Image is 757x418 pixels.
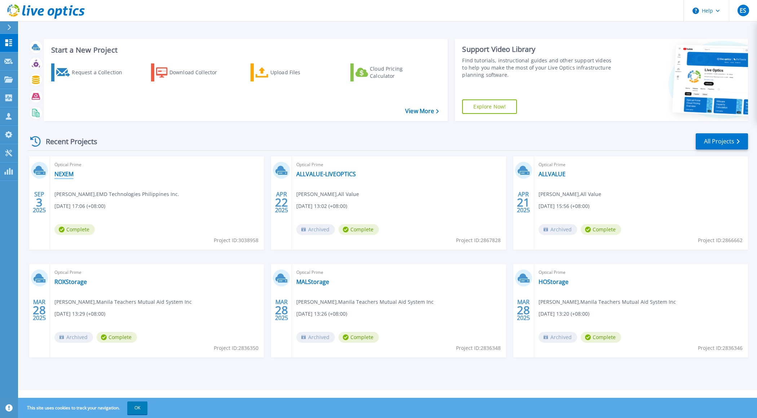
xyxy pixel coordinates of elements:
[338,332,379,343] span: Complete
[698,344,743,352] span: Project ID: 2836346
[296,202,347,210] span: [DATE] 13:02 (+08:00)
[581,224,621,235] span: Complete
[517,189,530,215] div: APR 2025
[539,202,589,210] span: [DATE] 15:56 (+08:00)
[296,170,356,178] a: ALLVALUE-LIVEOPTICS
[296,161,501,169] span: Optical Prime
[405,108,439,115] a: View More
[54,190,179,198] span: [PERSON_NAME] , EMD Technologies Philippines Inc.
[97,332,137,343] span: Complete
[539,310,589,318] span: [DATE] 13:20 (+08:00)
[517,297,530,323] div: MAR 2025
[517,307,530,313] span: 28
[462,45,612,54] div: Support Video Library
[51,63,132,81] a: Request a Collection
[251,63,331,81] a: Upload Files
[214,344,258,352] span: Project ID: 2836350
[127,401,147,414] button: OK
[275,307,288,313] span: 28
[33,307,46,313] span: 28
[296,268,501,276] span: Optical Prime
[54,170,74,178] a: NEXEM
[54,268,260,276] span: Optical Prime
[28,133,107,150] div: Recent Projects
[275,297,288,323] div: MAR 2025
[370,65,428,80] div: Cloud Pricing Calculator
[539,298,676,306] span: [PERSON_NAME] , Manila Teachers Mutual Aid System Inc
[539,190,601,198] span: [PERSON_NAME] , All Value
[539,224,577,235] span: Archived
[581,332,621,343] span: Complete
[54,278,87,285] a: ROXStorage
[698,236,743,244] span: Project ID: 2866662
[151,63,231,81] a: Download Collector
[54,332,93,343] span: Archived
[539,332,577,343] span: Archived
[462,57,612,79] div: Find tutorials, instructional guides and other support videos to help you make the most of your L...
[296,332,335,343] span: Archived
[539,161,744,169] span: Optical Prime
[539,170,566,178] a: ALLVALUE
[54,224,95,235] span: Complete
[54,161,260,169] span: Optical Prime
[462,99,517,114] a: Explore Now!
[696,133,748,150] a: All Projects
[169,65,227,80] div: Download Collector
[36,199,43,205] span: 3
[338,224,379,235] span: Complete
[296,224,335,235] span: Archived
[539,268,744,276] span: Optical Prime
[214,236,258,244] span: Project ID: 3038958
[54,298,192,306] span: [PERSON_NAME] , Manila Teachers Mutual Aid System Inc
[517,199,530,205] span: 21
[51,46,439,54] h3: Start a New Project
[20,401,147,414] span: This site uses cookies to track your navigation.
[270,65,328,80] div: Upload Files
[296,278,329,285] a: MALStorage
[275,189,288,215] div: APR 2025
[539,278,568,285] a: HOStorage
[740,8,746,13] span: ES
[72,65,129,80] div: Request a Collection
[32,189,46,215] div: SEP 2025
[296,298,434,306] span: [PERSON_NAME] , Manila Teachers Mutual Aid System Inc
[456,344,501,352] span: Project ID: 2836348
[296,310,347,318] span: [DATE] 13:26 (+08:00)
[456,236,501,244] span: Project ID: 2867828
[275,199,288,205] span: 22
[54,310,105,318] span: [DATE] 13:29 (+08:00)
[32,297,46,323] div: MAR 2025
[350,63,431,81] a: Cloud Pricing Calculator
[54,202,105,210] span: [DATE] 17:06 (+08:00)
[296,190,359,198] span: [PERSON_NAME] , All Value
